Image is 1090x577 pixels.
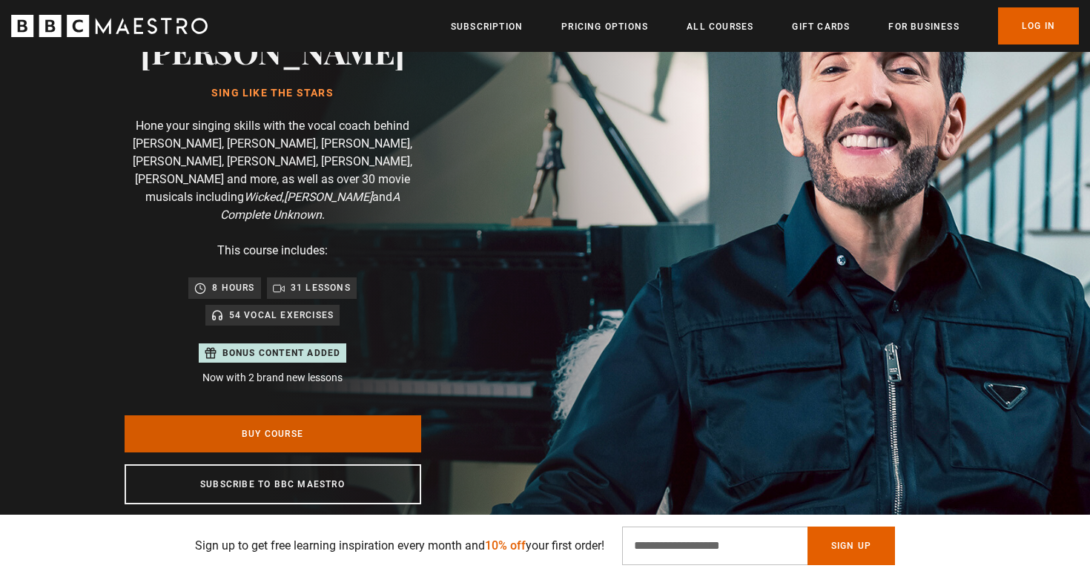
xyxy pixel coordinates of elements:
[244,190,282,204] i: Wicked
[451,7,1079,44] nav: Primary
[222,346,341,360] p: Bonus content added
[195,537,604,555] p: Sign up to get free learning inspiration every month and your first order!
[217,242,328,260] p: This course includes:
[792,19,850,34] a: Gift Cards
[125,415,421,452] a: Buy Course
[140,88,405,99] h1: Sing Like the Stars
[11,15,208,37] svg: BBC Maestro
[998,7,1079,44] a: Log In
[284,190,372,204] i: [PERSON_NAME]
[125,464,421,504] a: Subscribe to BBC Maestro
[485,538,526,553] span: 10% off
[888,19,959,34] a: For business
[125,117,421,224] p: Hone your singing skills with the vocal coach behind [PERSON_NAME], [PERSON_NAME], [PERSON_NAME],...
[140,32,405,70] h2: [PERSON_NAME]
[807,527,895,565] button: Sign Up
[291,280,351,295] p: 31 lessons
[199,370,347,386] p: Now with 2 brand new lessons
[687,19,753,34] a: All Courses
[561,19,648,34] a: Pricing Options
[451,19,523,34] a: Subscription
[212,280,254,295] p: 8 hours
[229,308,334,323] p: 54 Vocal Exercises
